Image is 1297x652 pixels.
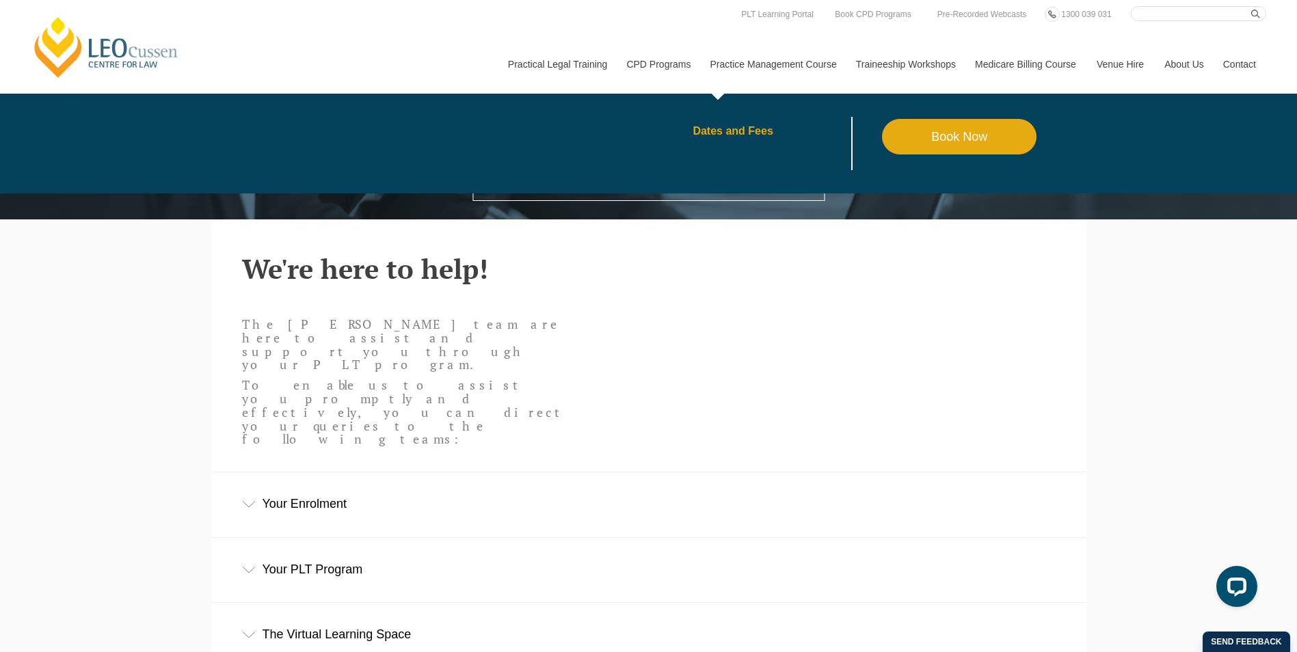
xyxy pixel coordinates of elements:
[831,7,914,22] a: Book CPD Programs
[700,35,846,94] a: Practice Management Course
[616,35,699,94] a: CPD Programs
[1061,10,1111,19] span: 1300 039 031
[965,35,1086,94] a: Medicare Billing Course
[934,7,1030,22] a: Pre-Recorded Webcasts
[882,119,1037,154] a: Book Now
[211,538,1086,601] div: Your PLT Program
[498,35,617,94] a: Practical Legal Training
[1086,35,1154,94] a: Venue Hire
[242,254,1056,284] h2: We're here to help!
[242,379,569,446] p: To enable us to assist you promptly and effectively, you can direct your queries to the following...
[1213,35,1266,94] a: Contact
[738,7,817,22] a: PLT Learning Portal
[1154,35,1213,94] a: About Us
[1205,560,1263,618] iframe: LiveChat chat widget
[1058,7,1114,22] a: 1300 039 031
[242,318,569,372] p: The [PERSON_NAME] team are here to assist and support you through your PLT program.
[31,15,182,79] a: [PERSON_NAME] Centre for Law
[211,472,1086,536] div: Your Enrolment
[693,126,882,137] a: Dates and Fees
[846,35,965,94] a: Traineeship Workshops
